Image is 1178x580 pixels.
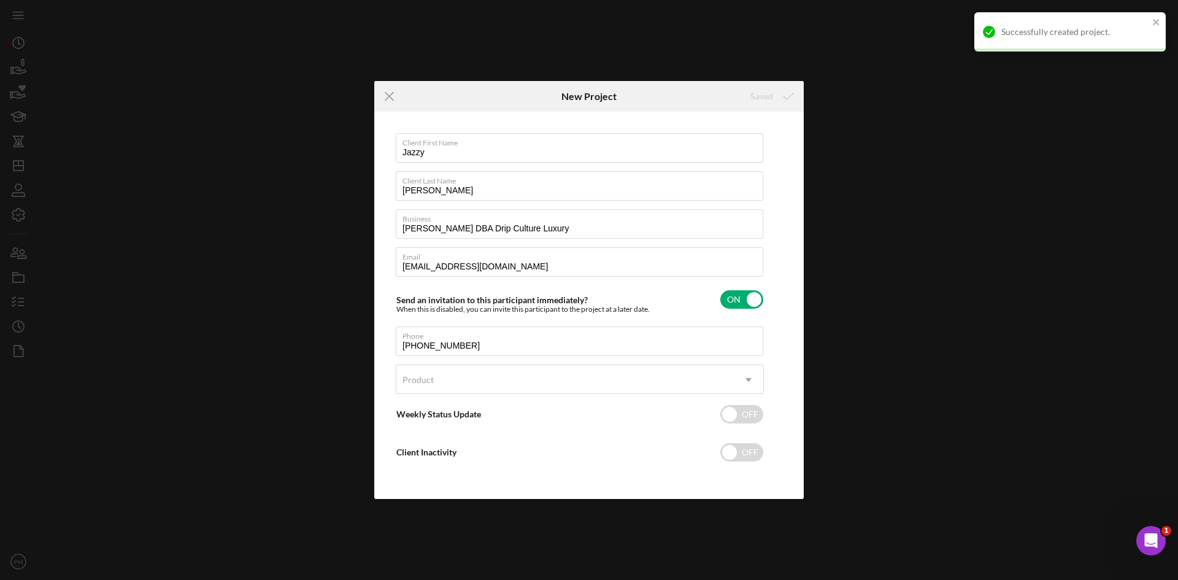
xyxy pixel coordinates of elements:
[561,91,617,102] h6: New Project
[1136,526,1166,555] iframe: Intercom live chat
[396,295,588,305] label: Send an invitation to this participant immediately?
[402,134,763,147] label: Client First Name
[402,172,763,185] label: Client Last Name
[396,305,650,314] div: When this is disabled, you can invite this participant to the project at a later date.
[1001,27,1149,37] div: Successfully created project.
[1152,17,1161,29] button: close
[402,327,763,341] label: Phone
[402,210,763,223] label: Business
[750,84,773,109] div: Saved
[396,409,481,419] label: Weekly Status Update
[396,447,456,457] label: Client Inactivity
[402,375,434,385] div: Product
[1161,526,1171,536] span: 1
[402,248,763,261] label: Email
[738,84,804,109] button: Saved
